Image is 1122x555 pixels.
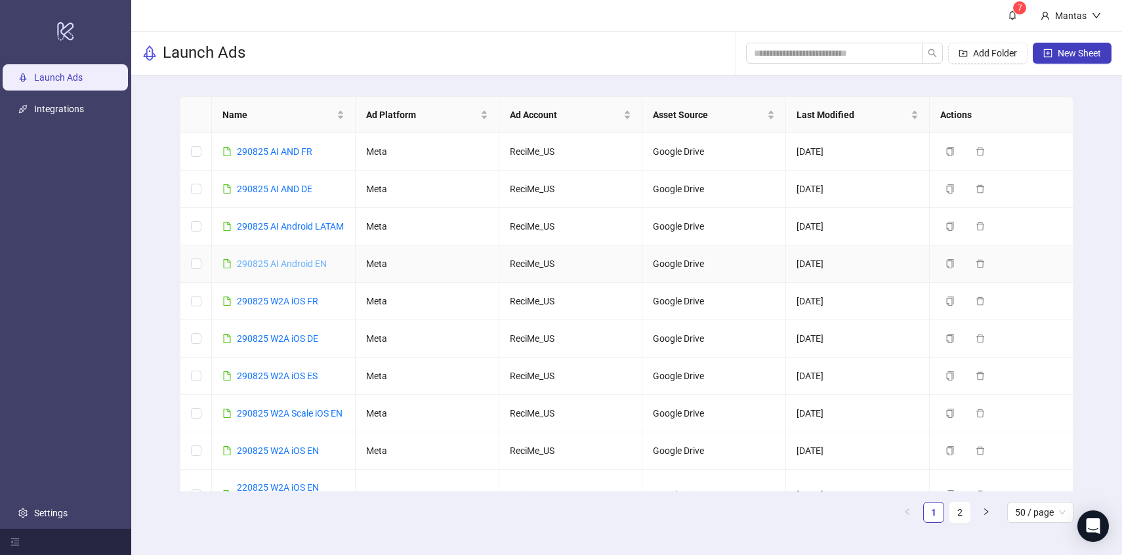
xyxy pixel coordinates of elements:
[976,147,985,156] span: delete
[1043,49,1052,58] span: plus-square
[1013,1,1026,14] sup: 7
[950,503,970,522] a: 2
[976,409,985,418] span: delete
[642,358,786,395] td: Google Drive
[34,508,68,518] a: Settings
[34,72,83,83] a: Launch Ads
[786,470,930,520] td: [DATE]
[786,208,930,245] td: [DATE]
[222,371,232,380] span: file
[642,320,786,358] td: Google Drive
[222,184,232,194] span: file
[237,445,319,456] a: 290825 W2A iOS EN
[642,245,786,283] td: Google Drive
[499,97,643,133] th: Ad Account
[924,503,944,522] a: 1
[976,371,985,380] span: delete
[945,184,955,194] span: copy
[499,283,643,320] td: ReciMe_US
[642,208,786,245] td: Google Drive
[976,184,985,194] span: delete
[945,222,955,231] span: copy
[945,446,955,455] span: copy
[1092,11,1101,20] span: down
[786,432,930,470] td: [DATE]
[222,259,232,268] span: file
[34,104,84,114] a: Integrations
[786,133,930,171] td: [DATE]
[499,470,643,520] td: ReciMe_US
[976,334,985,343] span: delete
[1050,9,1092,23] div: Mantas
[897,502,918,523] button: left
[976,502,997,523] button: right
[366,108,478,122] span: Ad Platform
[945,371,955,380] span: copy
[1077,510,1109,542] div: Open Intercom Messenger
[642,432,786,470] td: Google Drive
[237,371,318,381] a: 290825 W2A iOS ES
[222,222,232,231] span: file
[976,490,985,499] span: delete
[499,320,643,358] td: ReciMe_US
[499,171,643,208] td: ReciMe_US
[642,133,786,171] td: Google Drive
[499,358,643,395] td: ReciMe_US
[1058,48,1101,58] span: New Sheet
[786,97,930,133] th: Last Modified
[976,297,985,306] span: delete
[222,147,232,156] span: file
[945,297,955,306] span: copy
[1007,502,1073,523] div: Page Size
[237,408,343,419] a: 290825 W2A Scale iOS EN
[642,395,786,432] td: Google Drive
[786,171,930,208] td: [DATE]
[356,171,499,208] td: Meta
[222,297,232,306] span: file
[797,108,908,122] span: Last Modified
[928,49,937,58] span: search
[499,133,643,171] td: ReciMe_US
[356,432,499,470] td: Meta
[959,49,968,58] span: folder-add
[356,283,499,320] td: Meta
[237,184,312,194] a: 290825 AI AND DE
[222,409,232,418] span: file
[897,502,918,523] li: Previous Page
[237,258,327,269] a: 290825 AI Android EN
[976,446,985,455] span: delete
[222,446,232,455] span: file
[163,43,245,64] h3: Launch Ads
[356,133,499,171] td: Meta
[976,259,985,268] span: delete
[499,208,643,245] td: ReciMe_US
[930,97,1073,133] th: Actions
[356,470,499,520] td: Meta
[237,146,312,157] a: 290825 AI AND FR
[222,490,232,499] span: file
[904,508,911,516] span: left
[499,432,643,470] td: ReciMe_US
[237,296,318,306] a: 290825 W2A iOS FR
[356,208,499,245] td: Meta
[237,482,319,507] a: 220825 W2A iOS EN Candidates
[1033,43,1112,64] button: New Sheet
[356,245,499,283] td: Meta
[212,97,356,133] th: Name
[499,245,643,283] td: ReciMe_US
[945,147,955,156] span: copy
[642,283,786,320] td: Google Drive
[237,333,318,344] a: 290825 W2A iOS DE
[786,395,930,432] td: [DATE]
[923,502,944,523] li: 1
[499,395,643,432] td: ReciMe_US
[237,221,344,232] a: 290825 AI Android LATAM
[949,502,970,523] li: 2
[642,97,786,133] th: Asset Source
[1041,11,1050,20] span: user
[1015,503,1066,522] span: 50 / page
[642,470,786,520] td: Google Drive
[945,490,955,499] span: copy
[222,334,232,343] span: file
[642,171,786,208] td: Google Drive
